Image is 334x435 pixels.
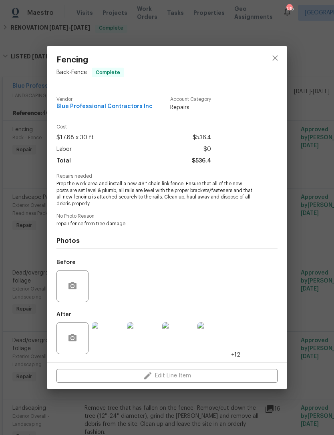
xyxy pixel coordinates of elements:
span: Repairs needed [56,174,278,179]
span: Account Category [170,97,211,102]
span: Complete [93,68,123,76]
span: Cost [56,124,211,130]
span: +12 [231,351,240,359]
span: Blue Professional Contractors Inc [56,104,153,110]
span: Repairs [170,104,211,112]
span: $17.88 x 30 ft [56,132,94,144]
span: $536.4 [193,132,211,144]
h5: After [56,312,71,317]
h4: Photos [56,237,278,245]
span: No Photo Reason [56,214,278,219]
span: Labor [56,144,72,155]
span: $536.4 [192,155,211,167]
span: repair fence from tree damage [56,221,256,227]
div: 135 [286,5,292,13]
span: Prep the work area and install a new 48'' chain link fence. Ensure that all of the new posts are ... [56,180,256,207]
span: Total [56,155,71,167]
span: $0 [203,144,211,155]
span: Fencing [56,56,124,64]
span: Back - Fence [56,69,87,75]
button: close [266,48,285,68]
h5: Before [56,260,76,265]
span: Vendor [56,97,153,102]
